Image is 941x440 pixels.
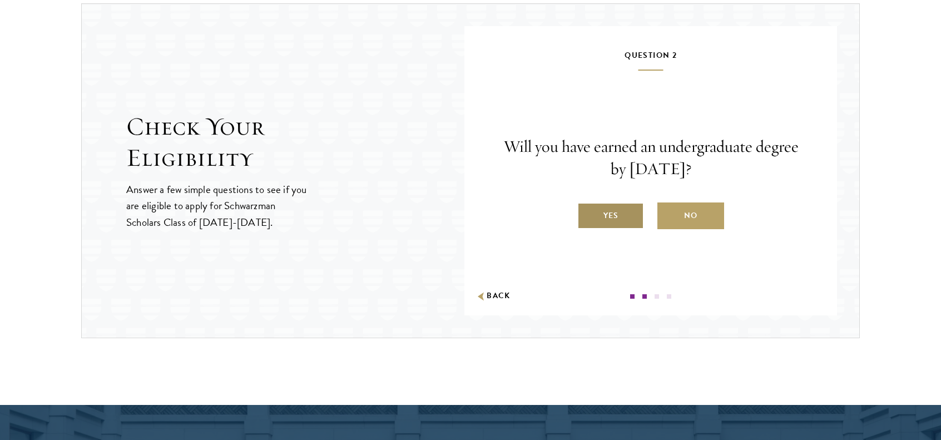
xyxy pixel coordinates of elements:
h2: Check Your Eligibility [126,111,464,174]
label: No [657,202,724,229]
p: Answer a few simple questions to see if you are eligible to apply for Schwarzman Scholars Class o... [126,181,308,230]
h5: Question 2 [498,48,804,71]
p: Will you have earned an undergraduate degree by [DATE]? [498,136,804,180]
label: Yes [577,202,644,229]
button: Back [476,290,511,302]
